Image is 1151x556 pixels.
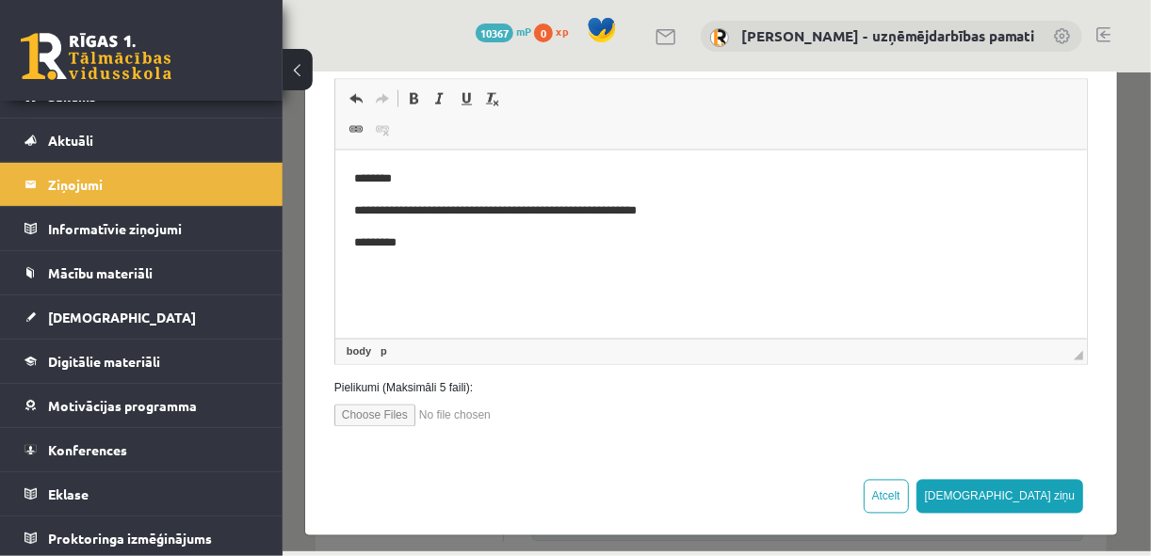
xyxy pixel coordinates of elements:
[48,441,127,458] span: Konferences
[710,28,729,47] img: Solvita Kozlovska - uzņēmējdarbības pamati
[60,14,87,39] a: Atcelt (vadīšanas taustiņš+Z)
[24,472,259,516] a: Eklase
[118,14,144,39] a: Treknraksts (vadīšanas taustiņš+B)
[791,278,801,288] span: Mērogot
[53,78,805,266] iframe: Bagātinātā teksta redaktors, wiswyg-editor-47363729292340-1755001884-126
[476,24,531,39] a: 10367 mP
[87,45,113,70] a: Atsaistīt
[48,353,160,370] span: Digitālie materiāli
[556,24,568,39] span: xp
[197,14,223,39] a: Noņemt stilus
[94,271,108,288] a: p elements
[24,428,259,471] a: Konferences
[24,119,259,162] a: Aktuāli
[48,132,93,149] span: Aktuāli
[534,24,577,39] a: 0 xp
[634,407,802,441] button: [DEMOGRAPHIC_DATA] ziņu
[144,14,170,39] a: Slīpraksts (vadīšanas taustiņš+I)
[48,163,259,206] legend: Ziņojumi
[87,14,113,39] a: Atkārtot (vadīšanas taustiņš+Y)
[516,24,531,39] span: mP
[24,295,259,339] a: [DEMOGRAPHIC_DATA]
[48,264,153,281] span: Mācību materiāli
[170,14,197,39] a: Pasvītrojums (vadīšanas taustiņš+U)
[48,485,89,502] span: Eklase
[48,207,259,250] legend: Informatīvie ziņojumi
[534,24,553,42] span: 0
[21,33,171,80] a: Rīgas 1. Tālmācības vidusskola
[24,163,259,206] a: Ziņojumi
[60,271,92,288] a: body elements
[24,340,259,383] a: Digitālie materiāli
[60,45,87,70] a: Saite (vadīšanas taustiņš+K)
[24,384,259,427] a: Motivācijas programma
[24,251,259,294] a: Mācību materiāli
[24,207,259,250] a: Informatīvie ziņojumi
[741,26,1034,45] a: [PERSON_NAME] - uzņēmējdarbības pamati
[476,24,513,42] span: 10367
[48,309,196,326] span: [DEMOGRAPHIC_DATA]
[38,308,820,325] label: Pielikumi (Maksimāli 5 faili):
[581,407,626,441] button: Atcelt
[48,397,197,414] span: Motivācijas programma
[48,530,212,547] span: Proktoringa izmēģinājums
